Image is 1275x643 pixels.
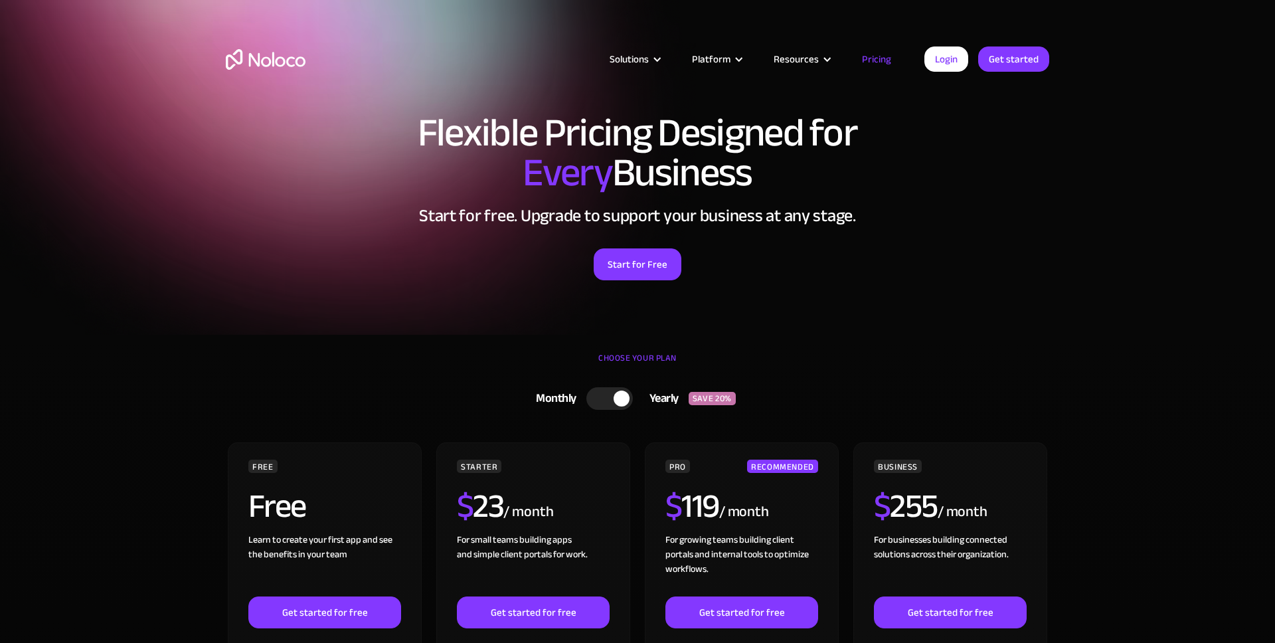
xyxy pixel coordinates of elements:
a: Pricing [845,50,908,68]
div: Monthly [519,389,586,409]
div: Platform [675,50,757,68]
div: For growing teams building client portals and internal tools to optimize workflows. [665,533,818,597]
a: Get started for free [665,597,818,628]
h2: 255 [874,490,938,523]
div: / month [503,502,553,523]
span: $ [874,475,891,537]
div: SAVE 20% [689,392,736,405]
a: home [226,49,305,70]
div: Solutions [593,50,675,68]
div: Platform [692,50,730,68]
a: Get started [978,46,1049,72]
div: / month [938,502,987,523]
a: Get started for free [248,597,401,628]
a: Get started for free [874,597,1027,628]
div: Learn to create your first app and see the benefits in your team ‍ [248,533,401,597]
div: CHOOSE YOUR PLAN [226,348,1049,381]
div: FREE [248,460,278,473]
h2: 119 [665,490,719,523]
a: Get started for free [457,597,610,628]
span: Every [523,136,612,210]
h2: Free [248,490,306,523]
a: Login [924,46,968,72]
div: For small teams building apps and simple client portals for work. ‍ [457,533,610,597]
div: RECOMMENDED [747,460,818,473]
div: STARTER [457,460,501,473]
div: Resources [774,50,819,68]
h2: Start for free. Upgrade to support your business at any stage. [226,206,1049,226]
div: BUSINESS [874,460,922,473]
div: For businesses building connected solutions across their organization. ‍ [874,533,1027,597]
div: Yearly [633,389,689,409]
div: / month [719,502,769,523]
span: $ [457,475,473,537]
a: Start for Free [594,248,681,280]
div: PRO [665,460,690,473]
div: Resources [757,50,845,68]
div: Solutions [610,50,649,68]
h2: 23 [457,490,504,523]
span: $ [665,475,682,537]
h1: Flexible Pricing Designed for Business [226,113,1049,193]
